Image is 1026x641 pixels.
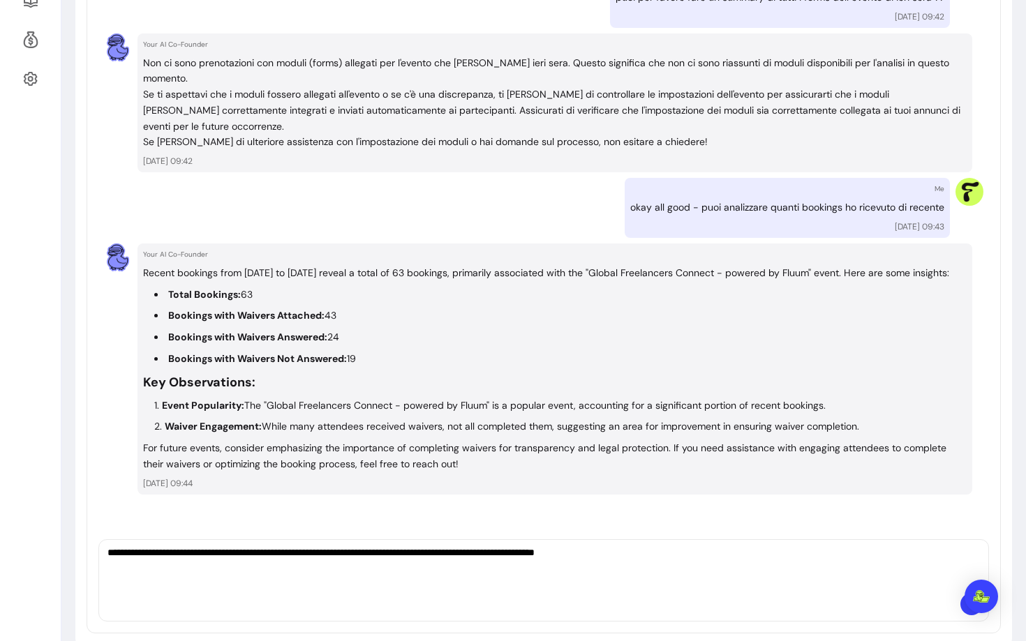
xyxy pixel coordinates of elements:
p: Non ci sono prenotazioni con moduli (forms) allegati per l'evento che [PERSON_NAME] ieri sera. Qu... [143,55,967,87]
strong: Total Bookings: [168,288,241,301]
p: [DATE] 09:42 [143,156,967,167]
strong: Event Popularity: [162,399,244,412]
strong: Bookings with Waivers Not Answered: [168,352,347,365]
p: Se [PERSON_NAME] di ulteriore assistenza con l'impostazione dei moduli o hai domande sul processo... [143,134,967,150]
p: [DATE] 09:43 [895,221,944,232]
p: [DATE] 09:42 [895,11,944,22]
img: AI Co-Founder avatar [104,243,132,271]
div: Open Intercom Messenger [965,580,998,613]
li: 43 [154,308,967,324]
p: Se ti aspettavi che i moduli fossero allegati all'evento o se c'è una discrepanza, ti [PERSON_NAM... [143,86,967,134]
a: Settings [17,62,45,96]
p: okay all good - puoi analizzare quanti bookings ho ricevuto di recente [630,199,944,216]
strong: Bookings with Waivers Answered: [168,331,327,343]
li: 63 [154,287,967,303]
p: Recent bookings from [DATE] to [DATE] reveal a total of 63 bookings, primarily associated with th... [143,265,967,281]
img: Provider image [956,178,983,206]
textarea: Ask me anything... [107,545,980,587]
strong: Waiver Engagement: [165,420,262,432]
a: Refer & Earn [17,23,45,56]
li: 19 [154,351,967,367]
h3: Key Observations: [143,372,967,392]
p: [DATE] 09:44 [143,478,967,489]
p: Me [935,183,944,194]
img: AI Co-Founder avatar [104,33,132,61]
li: 24 [154,329,967,345]
strong: Bookings with Waivers Attached: [168,309,325,322]
p: Your AI Co-Founder [143,249,967,259]
li: The "Global Freelancers Connect - powered by Fluum" is a popular event, accounting for a signific... [154,398,967,414]
li: While many attendees received waivers, not all completed them, suggesting an area for improvement... [154,418,967,435]
p: Your AI Co-Founder [143,39,967,50]
p: For future events, consider emphasizing the importance of completing waivers for transparency and... [143,440,967,472]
